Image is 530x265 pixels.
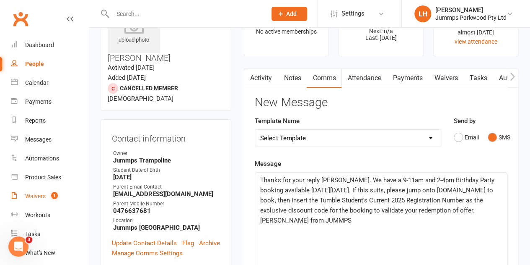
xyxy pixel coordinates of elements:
[182,238,194,248] a: Flag
[25,174,61,181] div: Product Sales
[307,68,341,88] a: Comms
[8,236,28,257] iframe: Intercom live chat
[488,129,510,145] button: SMS
[11,36,88,55] a: Dashboard
[25,155,59,162] div: Automations
[25,212,50,218] div: Workouts
[255,96,507,109] h3: New Message
[10,8,31,29] a: Clubworx
[455,38,497,45] a: view attendance
[112,248,183,258] a: Manage Comms Settings
[435,14,507,21] div: Jummps Parkwood Pty Ltd
[113,166,220,174] div: Student Date of Birth
[25,42,54,48] div: Dashboard
[108,64,155,71] time: Activated [DATE]
[435,6,507,14] div: [PERSON_NAME]
[428,68,463,88] a: Waivers
[11,130,88,149] a: Messages
[271,7,307,21] button: Add
[11,206,88,225] a: Workouts
[25,249,55,256] div: What's New
[11,55,88,73] a: People
[113,200,220,208] div: Parent Mobile Number
[108,95,173,102] span: [DEMOGRAPHIC_DATA]
[11,92,88,111] a: Payments
[255,159,281,169] label: Message
[25,79,49,86] div: Calendar
[286,10,297,17] span: Add
[108,17,160,45] div: upload photo
[341,4,365,23] span: Settings
[278,68,307,88] a: Notes
[112,131,220,143] h3: Contact information
[120,85,178,92] span: Cancelled member
[454,116,476,126] label: Send by
[108,74,146,81] time: Added [DATE]
[113,173,220,181] strong: [DATE]
[11,149,88,168] a: Automations
[199,238,220,248] a: Archive
[463,68,493,88] a: Tasks
[113,190,220,198] strong: [EMAIL_ADDRESS][DOMAIN_NAME]
[113,157,220,164] strong: Jummps Trampoline
[11,187,88,206] a: Waivers 1
[441,28,510,37] div: almost [DATE]
[51,192,58,199] span: 1
[113,207,220,215] strong: 0476637681
[11,168,88,187] a: Product Sales
[25,98,52,105] div: Payments
[346,28,416,41] p: Next: n/a Last: [DATE]
[25,117,46,124] div: Reports
[113,183,220,191] div: Parent Email Contact
[25,193,46,199] div: Waivers
[11,73,88,92] a: Calendar
[260,176,496,224] span: Thanks for your reply [PERSON_NAME]. We have a 9-11am and 2-4pm Birthday Party booking available ...
[414,5,431,22] div: LH
[26,236,32,243] span: 3
[110,8,261,20] input: Search...
[387,68,428,88] a: Payments
[113,217,220,225] div: Location
[11,225,88,244] a: Tasks
[11,244,88,262] a: What's New
[112,238,177,248] a: Update Contact Details
[244,68,278,88] a: Activity
[25,231,40,237] div: Tasks
[341,68,387,88] a: Attendance
[113,224,220,231] strong: Jummps [GEOGRAPHIC_DATA]
[255,116,299,126] label: Template Name
[11,111,88,130] a: Reports
[25,136,52,143] div: Messages
[25,60,44,67] div: People
[113,150,220,157] div: Owner
[454,129,479,145] button: Email
[256,28,317,35] span: No active memberships
[108,1,224,63] h3: [PERSON_NAME]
